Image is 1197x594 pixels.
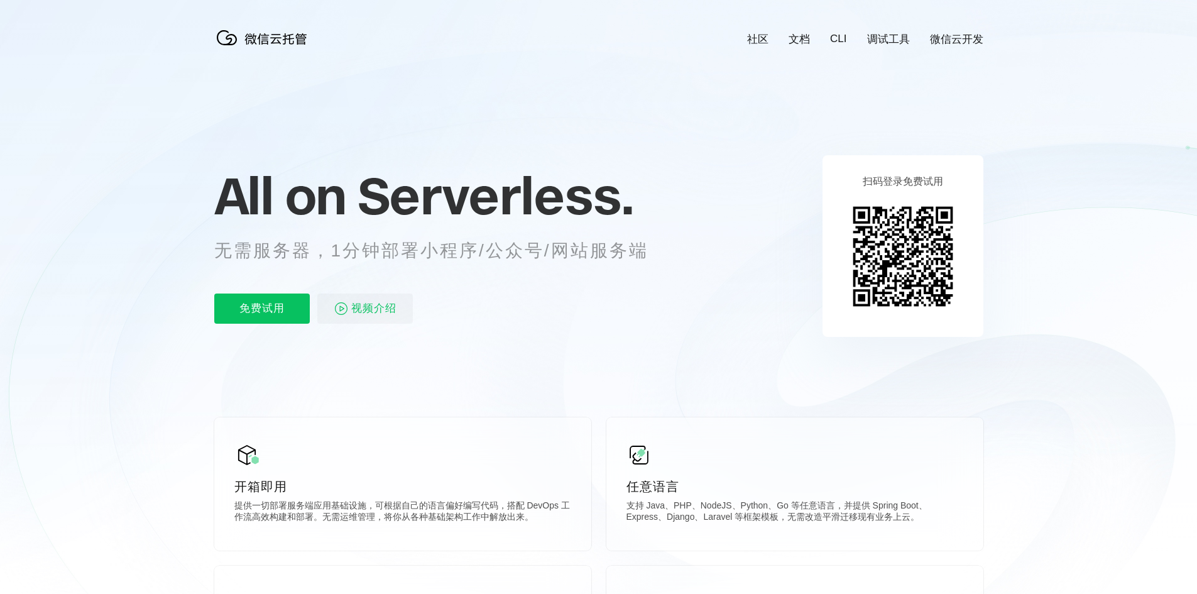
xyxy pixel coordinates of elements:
[358,164,633,227] span: Serverless.
[234,478,571,495] p: 开箱即用
[863,175,943,189] p: 扫码登录免费试用
[234,500,571,525] p: 提供一切部署服务端应用基础设施，可根据自己的语言偏好编写代码，搭配 DevOps 工作流高效构建和部署。无需运维管理，将你从各种基础架构工作中解放出来。
[214,164,346,227] span: All on
[214,41,315,52] a: 微信云托管
[334,301,349,316] img: video_play.svg
[930,32,983,47] a: 微信云开发
[214,238,672,263] p: 无需服务器，1分钟部署小程序/公众号/网站服务端
[214,294,310,324] p: 免费试用
[867,32,910,47] a: 调试工具
[626,500,963,525] p: 支持 Java、PHP、NodeJS、Python、Go 等任意语言，并提供 Spring Boot、Express、Django、Laravel 等框架模板，无需改造平滑迁移现有业务上云。
[214,25,315,50] img: 微信云托管
[626,478,963,495] p: 任意语言
[747,32,768,47] a: 社区
[830,33,846,45] a: CLI
[351,294,396,324] span: 视频介绍
[789,32,810,47] a: 文档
